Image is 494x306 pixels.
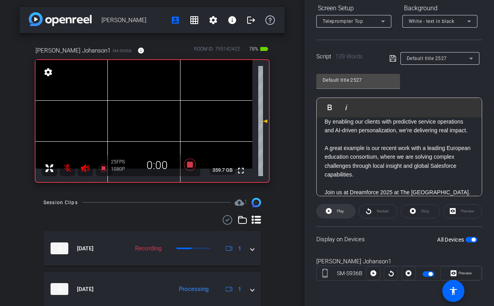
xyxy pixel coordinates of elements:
div: 1080P [111,166,131,172]
span: 139 Words [335,53,363,60]
span: Play [337,209,344,213]
span: Teleprompter Top [323,19,363,24]
span: Join us at Dreamforce 2025 at The [GEOGRAPHIC_DATA]. Let’s connect and shape the future together. [325,189,470,204]
span: SM-S936B [113,48,131,54]
mat-icon: info [227,15,237,25]
span: By enabling our clients with predictive service operations and AI-driven personalization, we’re d... [325,118,468,133]
div: Session Clips [43,199,78,207]
div: 25 [111,159,131,165]
span: Default title 2527 [407,56,447,61]
div: ROOM ID: 795142422 [194,45,240,57]
img: Session clips [252,198,261,207]
span: 1 [238,244,241,253]
mat-expansion-panel-header: thumb-nail[DATE]Recording1 [43,231,261,266]
button: Play [316,204,355,218]
div: Processing [175,285,212,294]
mat-icon: accessibility [449,286,458,296]
mat-icon: cloud_upload [235,198,244,207]
div: SM-S936B [333,269,366,278]
div: Recording [131,244,165,253]
span: 359.7 GB [210,165,235,175]
span: [PERSON_NAME] [101,12,166,28]
label: All Devices [437,236,466,244]
div: 0:00 [131,159,184,172]
mat-icon: fullscreen [236,166,246,175]
span: Destinations for your clips [235,198,247,207]
mat-icon: account_box [171,15,180,25]
span: A great example is our recent work with a leading European education consortium, where we are sol... [325,145,471,178]
img: thumb-nail [51,283,68,295]
span: 1 [238,285,241,293]
span: [PERSON_NAME] Johanson1 [36,46,111,55]
span: [DATE] [77,285,94,293]
span: Preview [458,271,472,275]
span: White - text in black [409,19,455,24]
div: [PERSON_NAME] Johanson1 [316,257,482,266]
mat-icon: grid_on [190,15,199,25]
div: Screen Setup [316,2,391,15]
img: app-logo [29,12,92,26]
mat-icon: battery_std [259,44,269,54]
span: 1 [244,199,247,206]
input: Title [323,75,394,85]
mat-icon: 0 dB [258,116,268,126]
button: Preview [440,266,482,280]
span: [DATE] [77,244,94,253]
mat-icon: info [137,47,145,54]
div: Background [402,2,477,15]
span: 78% [248,43,259,55]
div: Display on Devices [316,226,482,252]
mat-icon: settings [208,15,218,25]
div: Script [316,52,378,61]
mat-icon: logout [246,15,256,25]
img: thumb-nail [51,242,68,254]
span: FPS [116,159,125,165]
mat-icon: settings [43,68,54,77]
